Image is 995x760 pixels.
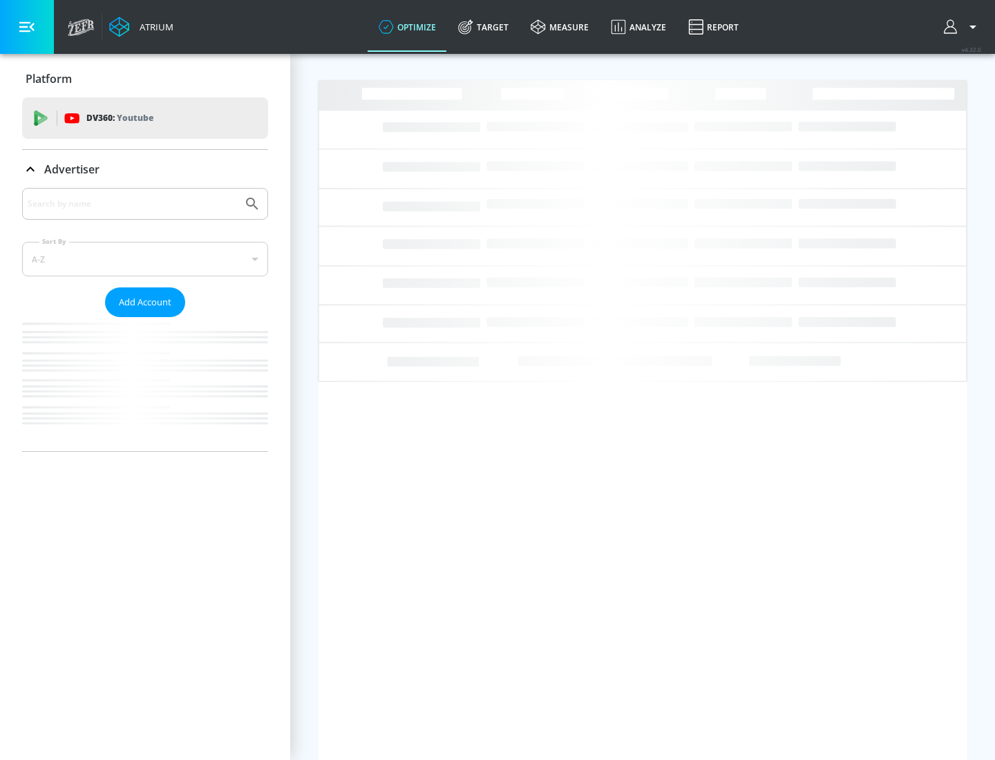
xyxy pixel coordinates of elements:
button: Add Account [105,287,185,317]
a: Analyze [600,2,677,52]
a: optimize [368,2,447,52]
p: Youtube [117,111,153,125]
a: Target [447,2,520,52]
input: Search by name [28,195,237,213]
div: Advertiser [22,150,268,189]
p: Advertiser [44,162,99,177]
span: v 4.32.0 [962,46,981,53]
div: A-Z [22,242,268,276]
nav: list of Advertiser [22,317,268,451]
a: Report [677,2,750,52]
p: DV360: [86,111,153,126]
div: Atrium [134,21,173,33]
div: DV360: Youtube [22,97,268,139]
label: Sort By [39,237,69,246]
a: Atrium [109,17,173,37]
div: Advertiser [22,188,268,451]
p: Platform [26,71,72,86]
div: Platform [22,59,268,98]
span: Add Account [119,294,171,310]
a: measure [520,2,600,52]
